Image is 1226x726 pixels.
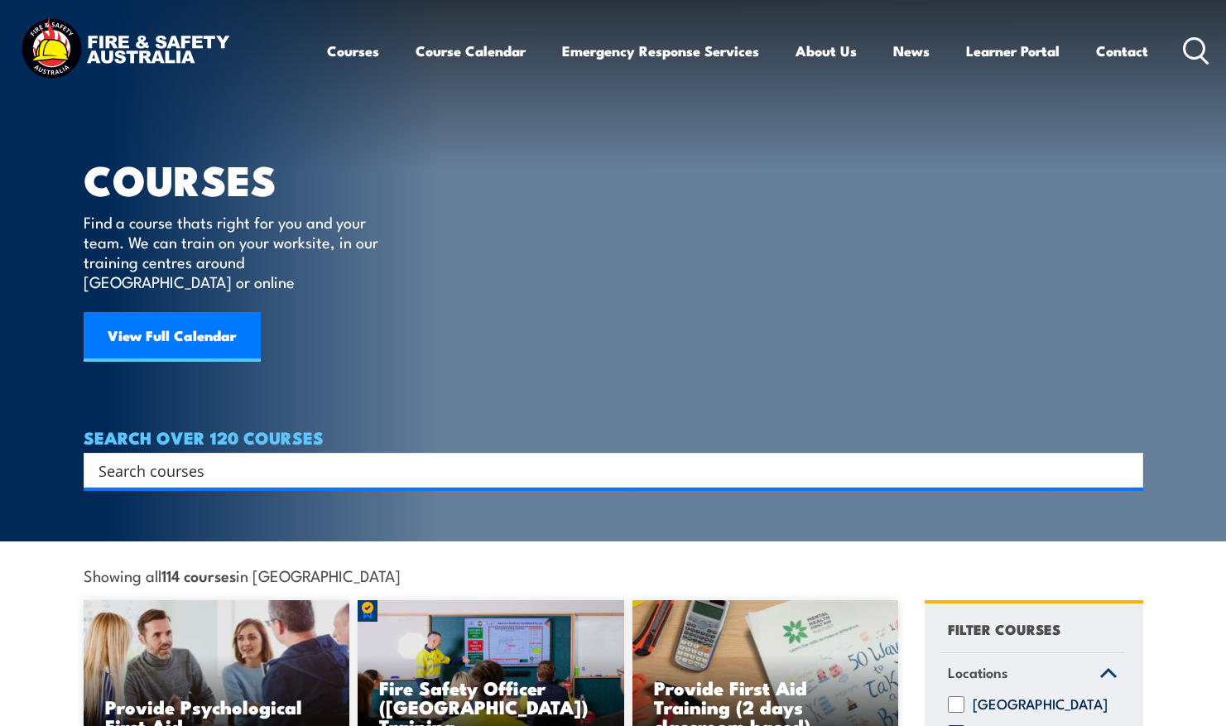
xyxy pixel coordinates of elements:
[1114,459,1137,482] button: Search magnifier button
[973,696,1108,713] label: [GEOGRAPHIC_DATA]
[327,29,379,73] a: Courses
[416,29,526,73] a: Course Calendar
[84,212,386,291] p: Find a course thats right for you and your team. We can train on your worksite, in our training c...
[102,459,1110,482] form: Search form
[84,428,1143,446] h4: SEARCH OVER 120 COURSES
[84,566,401,584] span: Showing all in [GEOGRAPHIC_DATA]
[948,618,1060,640] h4: FILTER COURSES
[966,29,1060,73] a: Learner Portal
[84,312,261,362] a: View Full Calendar
[1096,29,1148,73] a: Contact
[796,29,857,73] a: About Us
[161,564,236,586] strong: 114 courses
[84,161,402,196] h1: COURSES
[562,29,759,73] a: Emergency Response Services
[99,458,1107,483] input: Search input
[893,29,930,73] a: News
[948,661,1008,684] span: Locations
[940,653,1125,696] a: Locations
